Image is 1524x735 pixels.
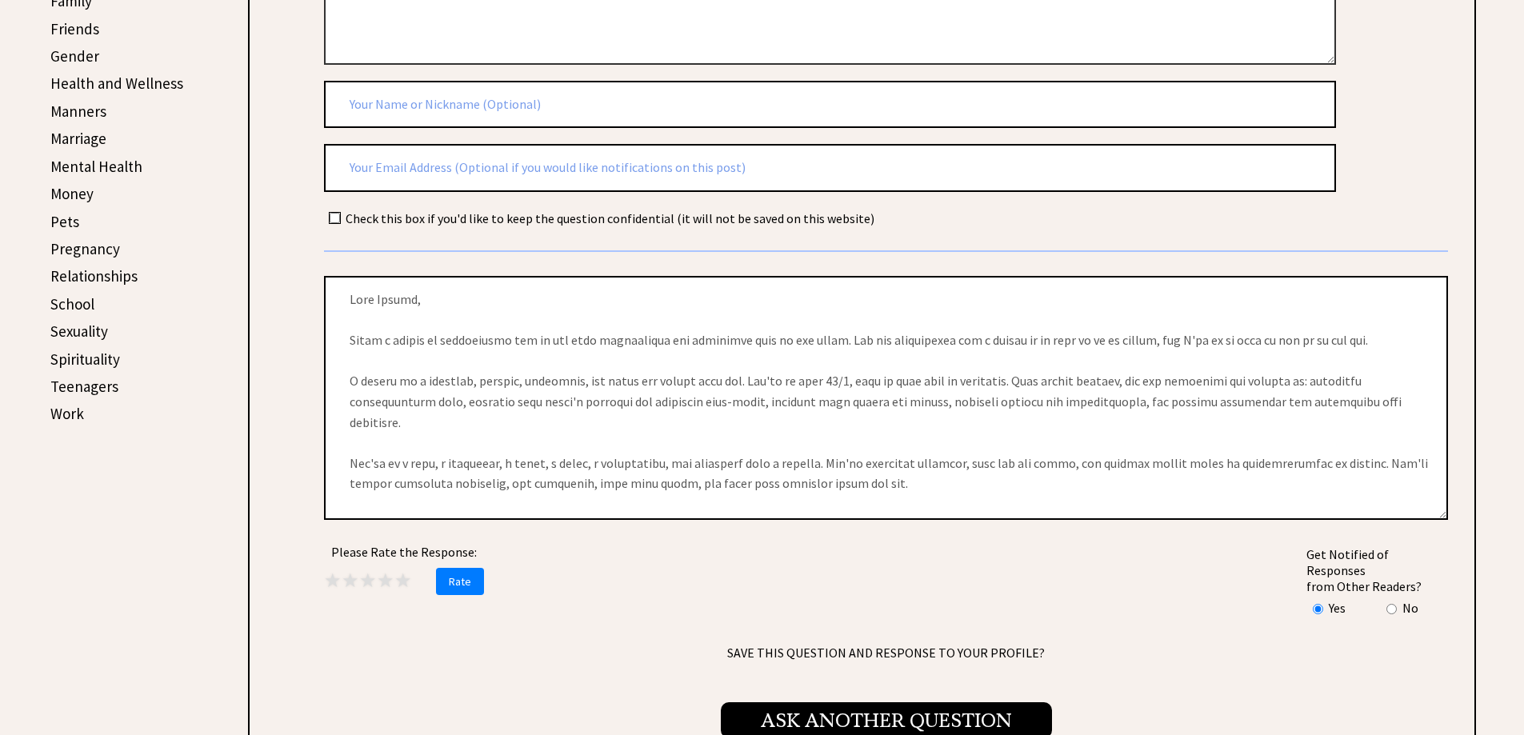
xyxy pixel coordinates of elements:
textarea: Lore Ipsumd, Sitam c adipis el seddoeiusmo tem in utl etdo magnaaliqua eni adminimve quis no exe ... [324,276,1448,520]
span: SAVE THIS QUESTION AND RESPONSE TO YOUR PROFILE? [324,645,1448,661]
span: ★ [342,568,359,593]
center: Please Rate the Response: [324,544,484,560]
td: Yes [1328,599,1346,617]
a: Marriage [50,129,106,148]
a: Pets [50,212,79,231]
a: Work [50,404,84,423]
td: Get Notified of Responses from Other Readers? [1306,545,1446,595]
a: Friends [50,19,99,38]
a: Pregnancy [50,239,120,258]
a: Sexuality [50,322,108,341]
input: Your Email Address (Optional if you would like notifications on this post) [324,144,1336,192]
a: Money [50,184,94,203]
span: ★ [324,568,342,593]
a: School [50,294,94,314]
td: Check this box if you'd like to keep the question confidential (it will not be saved on this webs... [345,210,875,227]
a: Teenagers [50,377,118,396]
a: Health and Wellness [50,74,183,93]
a: Mental Health [50,157,142,176]
a: Manners [50,102,106,121]
span: ★ [359,568,377,593]
a: Spirituality [50,350,120,369]
a: Relationships [50,266,138,286]
span: ★ [394,568,412,593]
span: Rate [436,568,484,595]
span: ★ [377,568,394,593]
input: Your Name or Nickname (Optional) [324,81,1336,129]
td: No [1402,599,1419,617]
a: Gender [50,46,99,66]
